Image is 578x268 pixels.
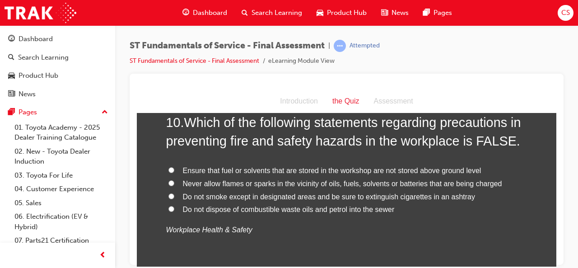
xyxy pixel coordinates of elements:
div: Product Hub [19,71,58,81]
span: up-icon [102,107,108,118]
a: Product Hub [4,67,112,84]
input: Do not dispose of combustible waste oils and petrol into the sewer [32,116,37,122]
input: Do not smoke except in designated areas and be sure to extinguish cigarettes in an ashtray [32,103,37,109]
span: | [328,41,330,51]
img: Trak [5,3,76,23]
span: news-icon [8,90,15,99]
span: pages-icon [423,7,430,19]
a: ST Fundamentals of Service - Final Assessment [130,57,259,65]
span: Product Hub [327,8,367,18]
span: Do not smoke except in designated areas and be sure to extinguish cigarettes in an ashtray [46,103,339,111]
div: Attempted [350,42,380,50]
span: Dashboard [193,8,227,18]
span: Ensure that fuel or solvents that are stored in the workshop are not stored above ground level [46,77,345,85]
a: News [4,86,112,103]
div: Assessment [230,5,284,18]
span: car-icon [8,72,15,80]
span: prev-icon [99,250,106,261]
a: 03. Toyota For Life [11,169,112,183]
span: Never allow flames or sparks in the vicinity of oils, fuels, solvents or batteries that are being... [46,90,365,98]
a: 07. Parts21 Certification [11,234,112,248]
em: Workplace Health & Safety [29,136,116,144]
a: Search Learning [4,49,112,66]
a: 01. Toyota Academy - 2025 Dealer Training Catalogue [11,121,112,145]
div: Pages [19,107,37,118]
div: the Quiz [188,5,230,18]
span: ST Fundamentals of Service - Final Assessment [130,41,325,51]
span: Search Learning [252,8,302,18]
span: guage-icon [182,7,189,19]
li: eLearning Module View [268,56,335,66]
a: 06. Electrification (EV & Hybrid) [11,210,112,234]
a: 05. Sales [11,196,112,210]
span: pages-icon [8,108,15,117]
span: news-icon [381,7,388,19]
a: 04. Customer Experience [11,182,112,196]
span: guage-icon [8,35,15,43]
span: CS [561,8,570,18]
a: Dashboard [4,31,112,47]
a: car-iconProduct Hub [309,4,374,22]
span: learningRecordVerb_ATTEMPT-icon [334,40,346,52]
h2: 10 . [29,24,391,60]
button: CS [558,5,573,21]
input: Ensure that fuel or solvents that are stored in the workshop are not stored above ground level [32,77,37,83]
a: search-iconSearch Learning [234,4,309,22]
span: search-icon [8,54,14,62]
a: 02. New - Toyota Dealer Induction [11,145,112,169]
span: car-icon [317,7,323,19]
div: News [19,89,36,99]
button: Pages [4,104,112,121]
span: News [392,8,409,18]
span: Pages [433,8,452,18]
button: DashboardSearch LearningProduct HubNews [4,29,112,104]
div: Search Learning [18,52,69,63]
input: Never allow flames or sparks in the vicinity of oils, fuels, solvents or batteries that are being... [32,90,37,96]
span: search-icon [242,7,248,19]
span: Which of the following statements regarding precautions in preventing fire and safety hazards in ... [29,25,384,58]
span: Do not dispose of combustible waste oils and petrol into the sewer [46,116,258,123]
a: guage-iconDashboard [175,4,234,22]
div: Dashboard [19,34,53,44]
div: Introduction [136,5,188,18]
a: news-iconNews [374,4,416,22]
a: pages-iconPages [416,4,459,22]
